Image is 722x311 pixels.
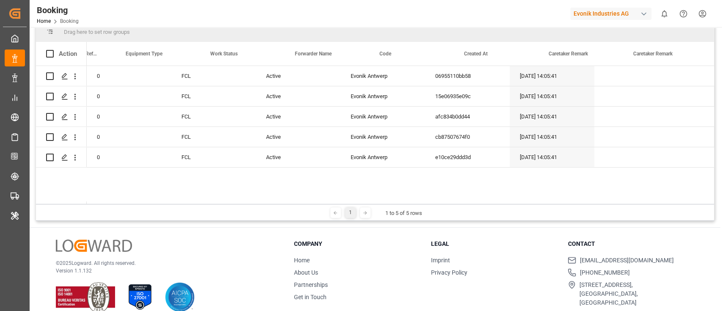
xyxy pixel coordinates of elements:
div: 0 [87,147,171,167]
div: FCL [171,66,256,86]
img: Logward Logo [56,239,132,252]
button: show 0 new notifications [655,4,674,23]
div: Press SPACE to select this row. [36,66,87,86]
div: Booking [37,4,79,17]
div: [DATE] 14:05:41 [510,127,594,147]
div: Evonik Antwerp [340,147,425,167]
div: 0 [87,66,171,86]
span: [STREET_ADDRESS], [GEOGRAPHIC_DATA], [GEOGRAPHIC_DATA] [579,281,694,307]
span: Drag here to set row groups [64,29,130,35]
div: 0 [87,107,171,127]
span: Equipment Type [126,51,162,57]
a: Privacy Policy [431,269,467,276]
div: [DATE] 14:05:41 [510,147,594,167]
a: Partnerships [294,281,328,288]
span: [PHONE_NUMBER] [579,268,629,277]
button: Evonik Industries AG [570,6,655,22]
p: © 2025 Logward. All rights reserved. [56,259,273,267]
div: Evonik Antwerp [340,66,425,86]
div: FCL [171,147,256,167]
div: Active [256,147,340,167]
span: Work Status [210,51,238,57]
a: About Us [294,269,318,276]
div: FCL [171,107,256,127]
div: e10ce29ddd3d [425,147,510,167]
div: Active [256,86,340,106]
div: Press SPACE to select this row. [36,147,87,168]
span: Caretaker Remark [633,51,673,57]
h3: Contact [568,239,694,248]
div: afc834b0dd44 [425,107,510,127]
div: FCL [171,86,256,106]
div: Evonik Industries AG [570,8,651,20]
span: Forwarder Name [295,51,332,57]
div: 06955110bb58 [425,66,510,86]
a: Home [294,257,310,264]
div: 1 to 5 of 5 rows [385,209,422,217]
a: Home [37,18,51,24]
div: Evonik Antwerp [340,107,425,127]
div: Active [256,107,340,127]
div: 1 [345,207,356,218]
span: [EMAIL_ADDRESS][DOMAIN_NAME] [579,256,673,265]
div: cb87507674f0 [425,127,510,147]
a: Get in Touch [294,294,327,300]
div: FCL [171,127,256,147]
a: Imprint [431,257,450,264]
div: Evonik Antwerp [340,86,425,106]
div: 0 [87,127,171,147]
div: [DATE] 14:05:41 [510,66,594,86]
div: [DATE] 14:05:41 [510,86,594,106]
div: Press SPACE to select this row. [36,127,87,147]
div: 0 [87,86,171,106]
p: Version 1.1.132 [56,267,273,275]
div: Press SPACE to select this row. [36,107,87,127]
h3: Legal [431,239,557,248]
span: Caretaker Remark [549,51,588,57]
div: 15e06935e09c [425,86,510,106]
span: Code [379,51,391,57]
div: [DATE] 14:05:41 [510,107,594,127]
h3: Company [294,239,420,248]
div: Action [59,50,77,58]
div: Press SPACE to select this row. [36,86,87,107]
button: Help Center [674,4,693,23]
div: Evonik Antwerp [340,127,425,147]
span: Created At [464,51,488,57]
div: Active [256,66,340,86]
div: Active [256,127,340,147]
